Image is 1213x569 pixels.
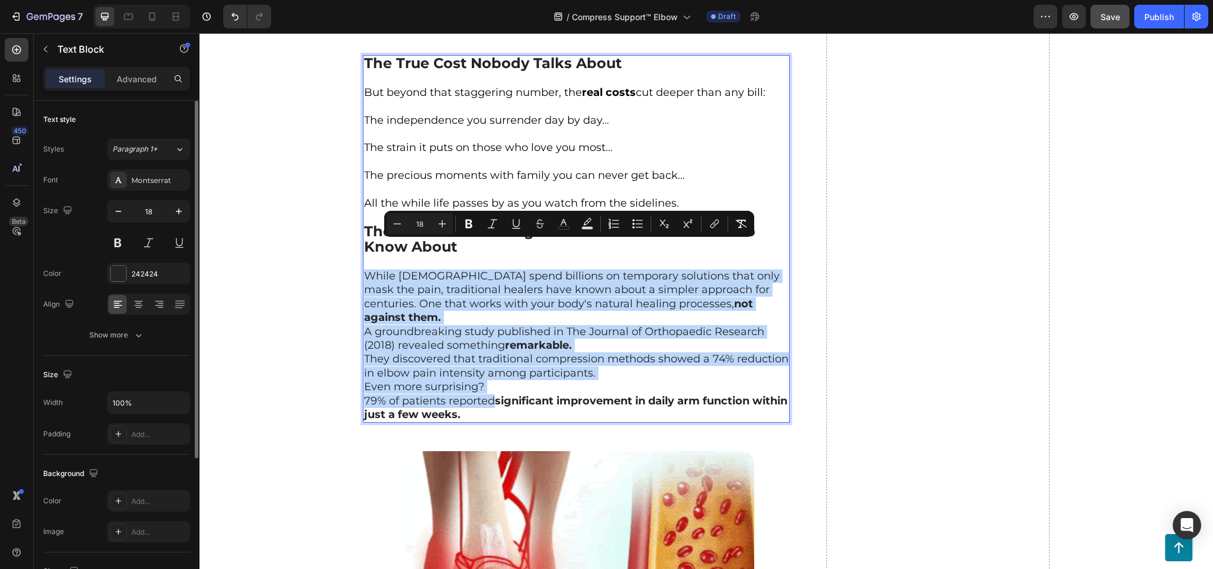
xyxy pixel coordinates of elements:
[43,367,75,383] div: Size
[43,397,63,408] div: Width
[165,163,480,176] span: All the while life passes by as you watch from the sidelines.
[131,175,187,186] div: Montserrat
[1134,5,1184,28] button: Publish
[131,496,187,507] div: Add...
[1144,11,1174,23] div: Publish
[1173,511,1201,539] div: Open Intercom Messenger
[59,73,92,85] p: Settings
[165,81,410,94] span: The independence you surrender day by day…
[43,175,58,185] div: Font
[1090,5,1130,28] button: Save
[165,136,485,149] span: The precious moments with family you can never get back…
[165,264,554,291] strong: not against them.
[567,11,570,23] span: /
[572,11,678,23] span: Compress Support™ Elbow
[43,297,76,313] div: Align
[5,5,88,28] button: 7
[43,268,62,279] div: Color
[43,324,190,346] button: Show more
[384,211,754,237] div: Editor contextual toolbar
[9,217,28,226] div: Beta
[131,269,187,279] div: 242424
[718,11,736,22] span: Draft
[165,361,589,389] p: 79% of patients reported
[165,347,589,361] p: Even more surprising?
[108,392,189,413] input: Auto
[131,527,187,538] div: Add...
[43,466,101,482] div: Background
[43,496,62,506] div: Color
[200,33,1213,569] iframe: Design area
[1101,12,1120,22] span: Save
[165,189,556,222] strong: The Ancient Secret Big Pharma Doesn't Want You to Know About
[57,42,158,56] p: Text Block
[89,329,144,341] div: Show more
[165,361,588,388] strong: significant improvement in daily arm function within just a few weeks.
[43,114,76,125] div: Text style
[117,73,157,85] p: Advanced
[78,9,83,24] p: 7
[11,126,28,136] div: 450
[305,306,372,319] strong: remarkable.
[112,144,157,155] span: Paragraph 1*
[165,292,589,320] p: A groundbreaking study published in The Journal of Orthopaedic Research (2018) revealed something
[165,108,413,121] span: The strain it puts on those who love you most...
[223,5,271,28] div: Undo/Redo
[382,53,436,66] strong: real costs
[43,429,70,439] div: Padding
[165,236,589,292] p: While [DEMOGRAPHIC_DATA] spend billions on temporary solutions that only mask the pain, tradition...
[107,139,190,160] button: Paragraph 1*
[165,319,589,347] p: They discovered that traditional compression methods showed a 74% reduction in elbow pain intensi...
[131,429,187,440] div: Add...
[43,144,64,155] div: Styles
[43,203,75,219] div: Size
[43,526,64,537] div: Image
